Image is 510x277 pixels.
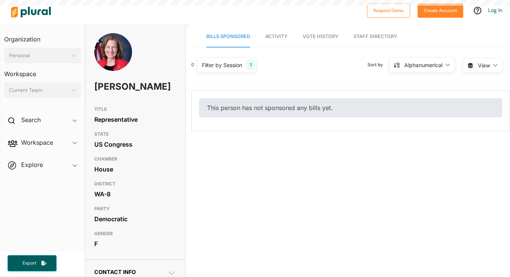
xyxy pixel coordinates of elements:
button: Request Demo [367,3,410,18]
span: View [478,61,490,69]
a: Activity [265,26,287,47]
span: Vote History [303,34,338,39]
div: This person has not sponsored any bills yet. [199,98,502,117]
div: 0 [191,61,194,68]
button: Create Account [418,3,463,18]
div: WA-8 [94,188,176,200]
span: Export [17,260,41,266]
a: Staff Directory [353,26,397,47]
div: Alphanumerical [404,61,442,69]
span: Activity [265,34,287,39]
h2: Search [21,116,41,124]
div: House [94,164,176,175]
a: Bills Sponsored [206,26,250,47]
div: Filter by Session [202,61,242,69]
div: Democratic [94,213,176,225]
button: Export [8,255,57,271]
a: Log In [488,7,502,14]
h3: STATE [94,130,176,139]
h3: GENDER [94,229,176,238]
h3: Organization [4,28,81,45]
span: Contact Info [94,269,136,275]
a: Create Account [418,6,463,14]
div: Personal [9,52,68,60]
div: Representative [94,114,176,125]
img: Headshot of Kim Schrier [94,33,132,79]
h3: TITLE [94,105,176,114]
h3: Workspace [4,63,81,80]
span: Sort by [367,61,389,68]
div: US Congress [94,139,176,150]
div: Current Team [9,86,68,94]
a: Request Demo [367,6,410,14]
h3: PARTY [94,204,176,213]
div: 1 [247,60,255,70]
div: F [94,238,176,249]
h1: [PERSON_NAME] [94,75,143,98]
span: Bills Sponsored [206,34,250,39]
h3: DISTRICT [94,179,176,188]
a: Vote History [303,26,338,47]
h3: CHAMBER [94,155,176,164]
